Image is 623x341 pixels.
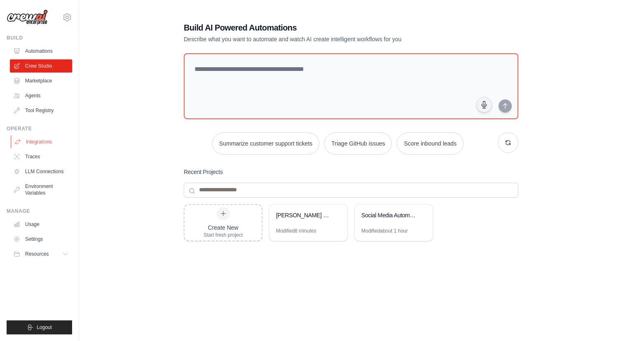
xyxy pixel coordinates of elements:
button: Resources [10,247,72,261]
h1: Build AI Powered Automations [184,22,461,33]
iframe: Chat Widget [582,301,623,341]
a: Traces [10,150,72,163]
a: Settings [10,233,72,246]
a: Agents [10,89,72,102]
div: Operate [7,125,72,132]
div: Build [7,35,72,41]
a: Marketplace [10,74,72,87]
img: Logo [7,9,48,25]
span: Resources [25,251,49,257]
div: Create New [204,223,243,232]
button: Click to speak your automation idea [476,97,492,113]
div: Modified 8 minutes [276,228,316,234]
div: Manage [7,208,72,214]
div: [PERSON_NAME] Proposal Writer with Teams Integration [276,211,333,219]
a: Automations [10,45,72,58]
button: Get new suggestions [498,132,518,153]
a: Usage [10,218,72,231]
div: Social Media Automation & Content Strategy [361,211,418,219]
button: Logout [7,320,72,334]
p: Describe what you want to automate and watch AI create intelligent workflows for you [184,35,461,43]
div: Modified about 1 hour [361,228,408,234]
a: LLM Connections [10,165,72,178]
button: Score inbound leads [397,132,464,155]
button: Summarize customer support tickets [212,132,319,155]
a: Integrations [11,135,73,148]
h3: Recent Projects [184,168,223,176]
div: Start fresh project [204,232,243,238]
a: Crew Studio [10,59,72,73]
a: Environment Variables [10,180,72,200]
button: Triage GitHub issues [324,132,392,155]
a: Tool Registry [10,104,72,117]
span: Logout [37,324,52,331]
